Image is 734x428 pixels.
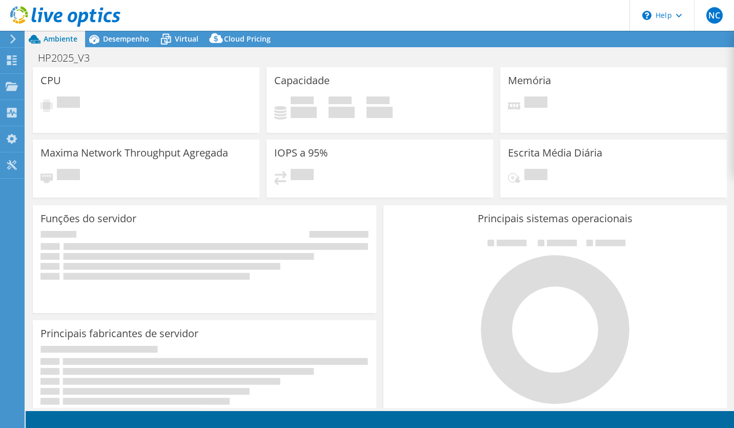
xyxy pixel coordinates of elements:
h3: IOPS a 95% [274,147,328,159]
span: Pendente [524,169,547,183]
h4: 0 GiB [291,107,317,118]
span: Total [366,96,390,107]
span: Cloud Pricing [224,34,271,44]
h4: 0 GiB [329,107,355,118]
h3: Capacidade [274,75,330,86]
span: Pendente [57,96,80,110]
h4: 0 GiB [366,107,393,118]
span: Disponível [329,96,352,107]
span: Desempenho [103,34,149,44]
h3: CPU [40,75,61,86]
span: Virtual [175,34,198,44]
h3: Principais fabricantes de servidor [40,328,198,339]
span: Usado [291,96,314,107]
h1: HP2025_V3 [33,52,106,64]
span: Pendente [57,169,80,183]
svg: \n [642,11,651,20]
h3: Maxima Network Throughput Agregada [40,147,228,159]
h3: Funções do servidor [40,213,136,224]
span: Pendente [291,169,314,183]
h3: Escrita Média Diária [508,147,602,159]
span: NC [706,7,723,24]
span: Pendente [524,96,547,110]
span: Ambiente [44,34,77,44]
h3: Memória [508,75,551,86]
h3: Principais sistemas operacionais [391,213,719,224]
